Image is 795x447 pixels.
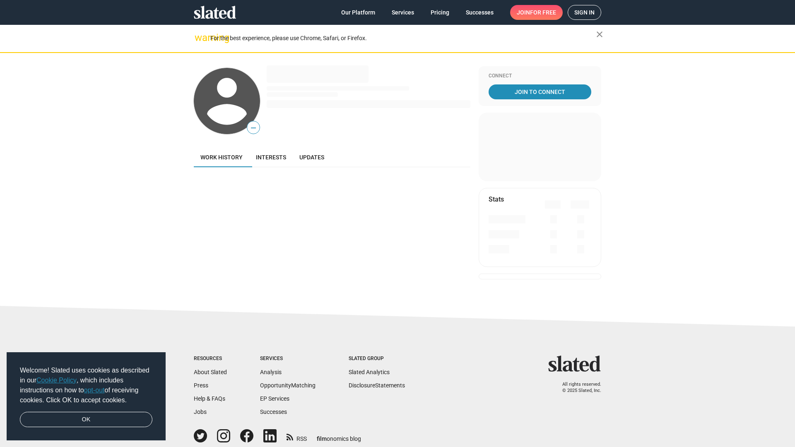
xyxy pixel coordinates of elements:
[317,428,361,443] a: filmonomics blog
[517,5,556,20] span: Join
[194,147,249,167] a: Work history
[335,5,382,20] a: Our Platform
[210,33,596,44] div: For the best experience, please use Chrome, Safari, or Firefox.
[36,377,77,384] a: Cookie Policy
[568,5,601,20] a: Sign in
[195,33,205,43] mat-icon: warning
[194,356,227,362] div: Resources
[574,5,595,19] span: Sign in
[489,195,504,204] mat-card-title: Stats
[256,154,286,161] span: Interests
[20,412,152,428] a: dismiss cookie message
[194,409,207,415] a: Jobs
[349,382,405,389] a: DisclosureStatements
[530,5,556,20] span: for free
[510,5,563,20] a: Joinfor free
[431,5,449,20] span: Pricing
[489,73,591,79] div: Connect
[424,5,456,20] a: Pricing
[194,369,227,375] a: About Slated
[84,387,105,394] a: opt-out
[260,409,287,415] a: Successes
[249,147,293,167] a: Interests
[194,395,225,402] a: Help & FAQs
[200,154,243,161] span: Work history
[341,5,375,20] span: Our Platform
[287,430,307,443] a: RSS
[466,5,494,20] span: Successes
[247,123,260,133] span: —
[349,369,390,375] a: Slated Analytics
[7,352,166,441] div: cookieconsent
[260,382,316,389] a: OpportunityMatching
[260,395,289,402] a: EP Services
[260,356,316,362] div: Services
[349,356,405,362] div: Slated Group
[299,154,324,161] span: Updates
[595,29,605,39] mat-icon: close
[554,382,601,394] p: All rights reserved. © 2025 Slated, Inc.
[490,84,590,99] span: Join To Connect
[385,5,421,20] a: Services
[392,5,414,20] span: Services
[317,435,327,442] span: film
[20,365,152,405] span: Welcome! Slated uses cookies as described in our , which includes instructions on how to of recei...
[459,5,500,20] a: Successes
[194,382,208,389] a: Press
[489,84,591,99] a: Join To Connect
[260,369,282,375] a: Analysis
[293,147,331,167] a: Updates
